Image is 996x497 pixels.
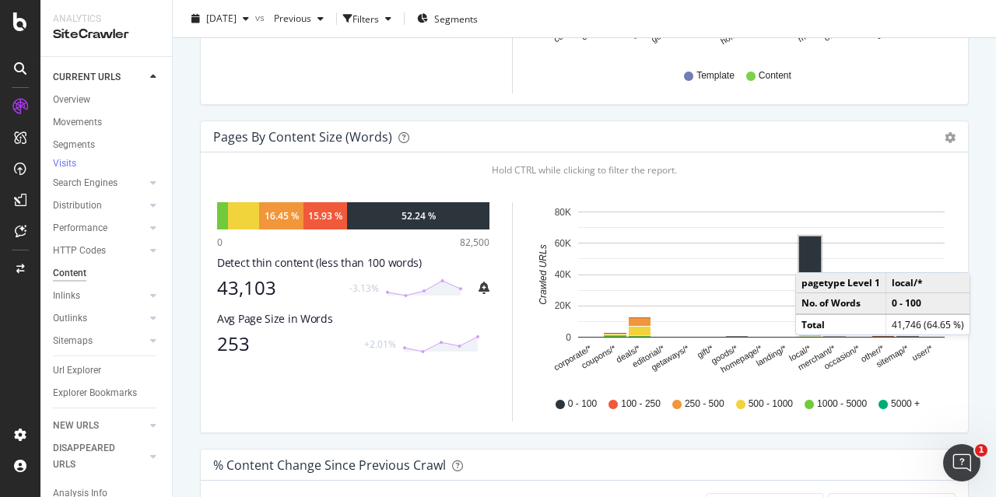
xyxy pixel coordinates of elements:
div: Url Explorer [53,362,101,379]
a: Content [53,265,161,282]
span: 1 [975,444,987,457]
a: Movements [53,114,161,131]
div: +2.01% [364,338,396,351]
span: 500 - 1000 [749,397,793,411]
a: Url Explorer [53,362,161,379]
span: 2025 Oct. 6th [206,12,237,25]
div: Content [53,265,86,282]
div: 82,500 [460,236,489,249]
button: Segments [411,6,484,31]
div: 253 [217,333,355,355]
a: HTTP Codes [53,243,146,259]
div: bell-plus [479,282,489,294]
div: Pages by Content Size (Words) [213,129,392,145]
a: Distribution [53,198,146,214]
text: 60K [555,238,571,249]
text: corporate/* [552,343,593,373]
span: Template [696,69,735,82]
a: Performance [53,220,146,236]
div: Avg Page Size in Words [217,311,489,327]
td: 0 - 100 [886,293,970,314]
button: [DATE] [185,6,255,31]
a: Explorer Bookmarks [53,385,161,401]
text: editorial/* [630,343,666,369]
a: DISAPPEARED URLS [53,440,146,473]
div: 0 [217,236,223,249]
span: 250 - 500 [685,397,724,411]
text: goods/* [710,343,740,366]
div: DISAPPEARED URLS [53,440,132,473]
a: NEW URLS [53,418,146,434]
text: 0 [566,332,571,343]
a: Sitemaps [53,333,146,349]
td: Total [796,314,886,334]
div: 43,103 [217,277,340,299]
span: 1000 - 5000 [817,397,867,411]
text: coupons/* [580,343,618,370]
text: user/* [910,343,935,362]
div: Performance [53,220,107,236]
div: Filters [352,12,379,25]
a: Outlinks [53,310,146,327]
td: local/* [886,273,970,293]
td: No. of Words [796,293,886,314]
span: Segments [434,12,478,25]
span: vs [255,10,268,23]
a: Search Engines [53,175,146,191]
div: Explorer Bookmarks [53,385,137,401]
div: Detect thin content (less than 100 words) [217,255,489,271]
span: Content [759,69,791,82]
text: getaways/* [650,343,691,373]
text: deals/* [615,343,643,365]
span: 5000 + [891,397,920,411]
div: gear [945,132,956,143]
button: Filters [343,6,398,31]
div: -3.13% [349,282,379,295]
a: Overview [53,92,161,108]
iframe: Intercom live chat [943,444,980,481]
svg: A chart. [531,202,945,383]
div: HTTP Codes [53,243,106,259]
a: Segments [53,137,161,153]
div: Outlinks [53,310,87,327]
div: 52.24 % [402,209,436,222]
td: 41,746 (64.65 %) [886,314,970,334]
div: Overview [53,92,90,108]
div: 15.93 % [308,209,342,222]
div: NEW URLS [53,418,99,434]
div: Inlinks [53,288,80,304]
text: other/* [859,343,886,364]
text: 40K [555,269,571,280]
div: CURRENT URLS [53,69,121,86]
a: Inlinks [53,288,146,304]
div: Distribution [53,198,102,214]
a: CURRENT URLS [53,69,146,86]
div: Sitemaps [53,333,93,349]
span: 100 - 250 [621,397,661,411]
span: 0 - 100 [568,397,597,411]
text: landing/* [755,343,789,368]
div: Visits [53,157,76,170]
div: Segments [53,137,95,153]
a: Visits [53,156,92,172]
td: pagetype Level 1 [796,273,886,293]
button: Previous [268,6,330,31]
text: gift/* [696,343,716,360]
text: homepage/* [719,343,764,374]
div: Movements [53,114,102,131]
text: occasion/* [822,343,862,371]
div: % Content Change since Previous Crawl [213,457,446,473]
text: sitemap/* [875,343,910,369]
text: merchant/* [796,343,837,372]
div: Analytics [53,12,160,26]
text: local/* [787,343,813,363]
text: 80K [555,207,571,218]
text: Crawled URLs [538,245,549,305]
div: Search Engines [53,175,117,191]
text: 20K [555,301,571,312]
span: Previous [268,12,311,25]
div: SiteCrawler [53,26,160,44]
div: 16.45 % [265,209,299,222]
